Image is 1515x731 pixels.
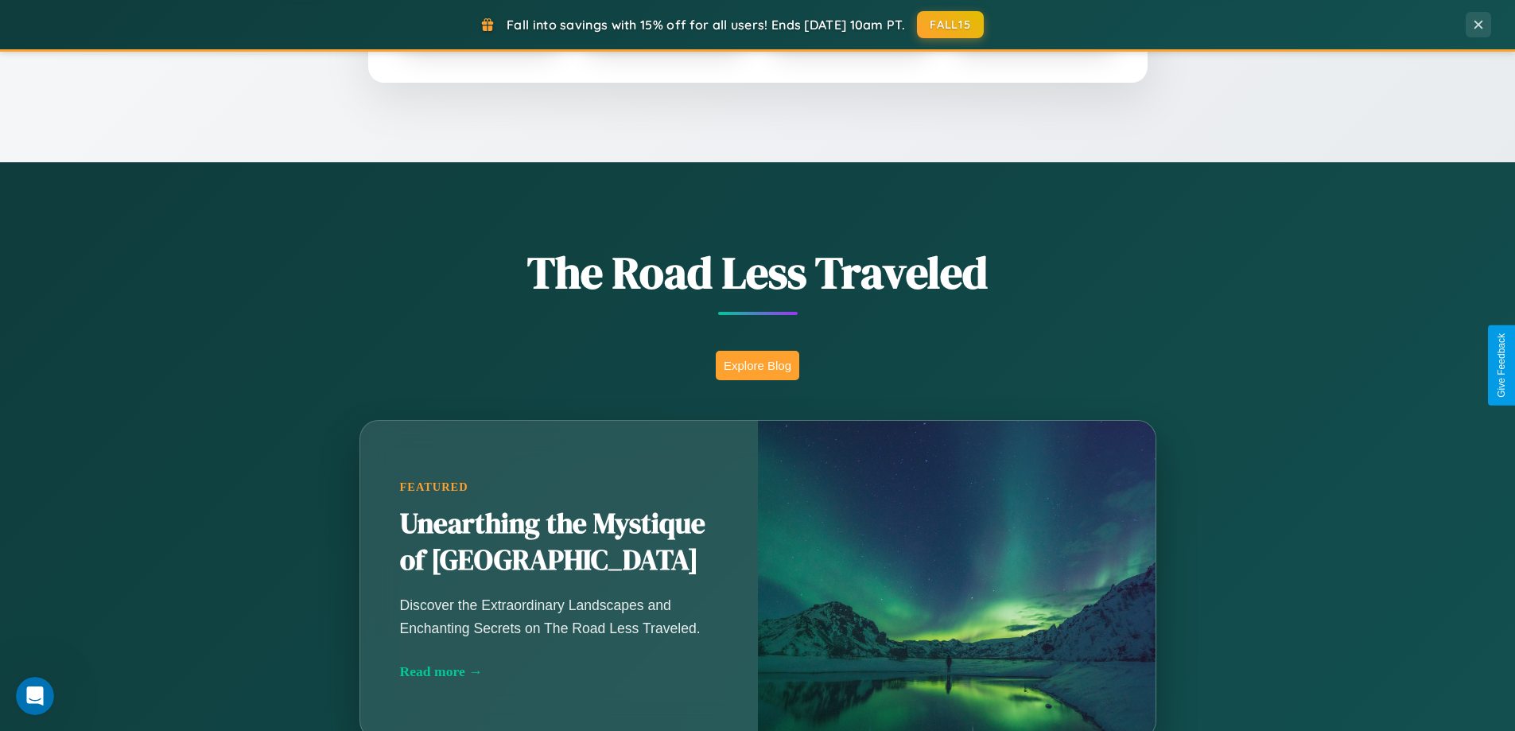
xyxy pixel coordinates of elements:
iframe: Intercom live chat [16,677,54,715]
p: Discover the Extraordinary Landscapes and Enchanting Secrets on The Road Less Traveled. [400,594,718,639]
h1: The Road Less Traveled [281,242,1235,303]
span: Fall into savings with 15% off for all users! Ends [DATE] 10am PT. [507,17,905,33]
div: Featured [400,480,718,494]
div: Give Feedback [1496,333,1507,398]
h2: Unearthing the Mystique of [GEOGRAPHIC_DATA] [400,506,718,579]
button: Explore Blog [716,351,799,380]
div: Read more → [400,663,718,680]
button: FALL15 [917,11,984,38]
